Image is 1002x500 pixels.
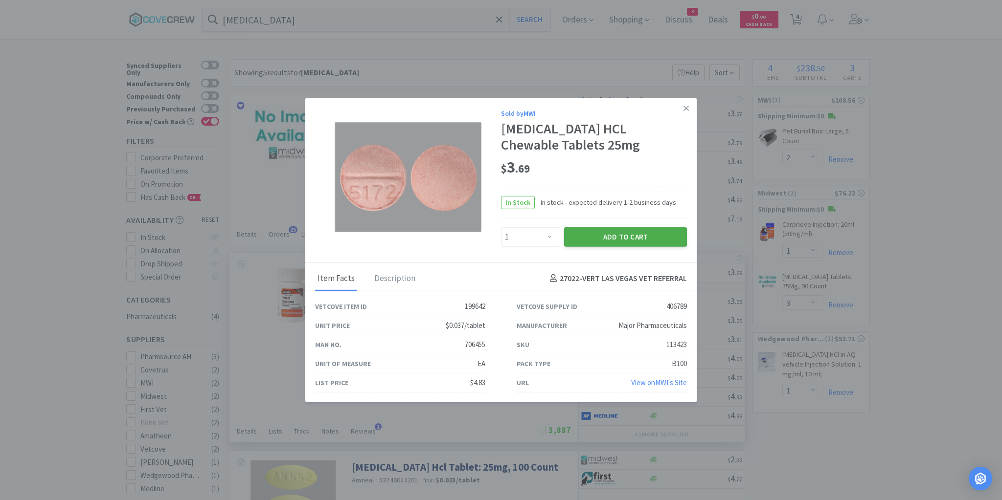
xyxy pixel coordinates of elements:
[535,197,676,208] span: In stock - expected delivery 1-2 business days
[517,339,529,349] div: SKU
[372,266,418,291] div: Description
[465,301,485,312] div: 199642
[315,266,357,291] div: Item Facts
[969,467,992,490] div: Open Intercom Messenger
[315,301,367,311] div: Vetcove Item ID
[501,157,530,177] span: 3
[546,272,687,285] h4: 27022 - VERT LAS VEGAS VET REFERRAL
[478,358,485,370] div: EA
[501,196,534,208] span: In Stock
[470,377,485,389] div: $4.83
[465,339,485,350] div: 706455
[501,162,507,175] span: $
[446,320,485,331] div: $0.037/tablet
[564,227,687,246] button: Add to Cart
[315,320,350,330] div: Unit Price
[501,108,687,118] div: Sold by MWI
[631,378,687,387] a: View onMWI's Site
[515,162,530,175] span: . 69
[517,358,550,369] div: Pack Type
[315,358,371,369] div: Unit of Measure
[666,339,687,350] div: 113423
[666,301,687,312] div: 406789
[315,339,342,349] div: Man No.
[335,122,481,232] img: 847a4d79698b4fd7992b6c59318d70c3_406789.png
[517,320,567,330] div: Manufacturer
[618,320,687,331] div: Major Pharmaceuticals
[517,301,577,311] div: Vetcove Supply ID
[672,358,687,370] div: B100
[517,377,529,388] div: URL
[501,121,687,153] div: [MEDICAL_DATA] HCL Chewable Tablets 25mg
[315,377,348,388] div: List Price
